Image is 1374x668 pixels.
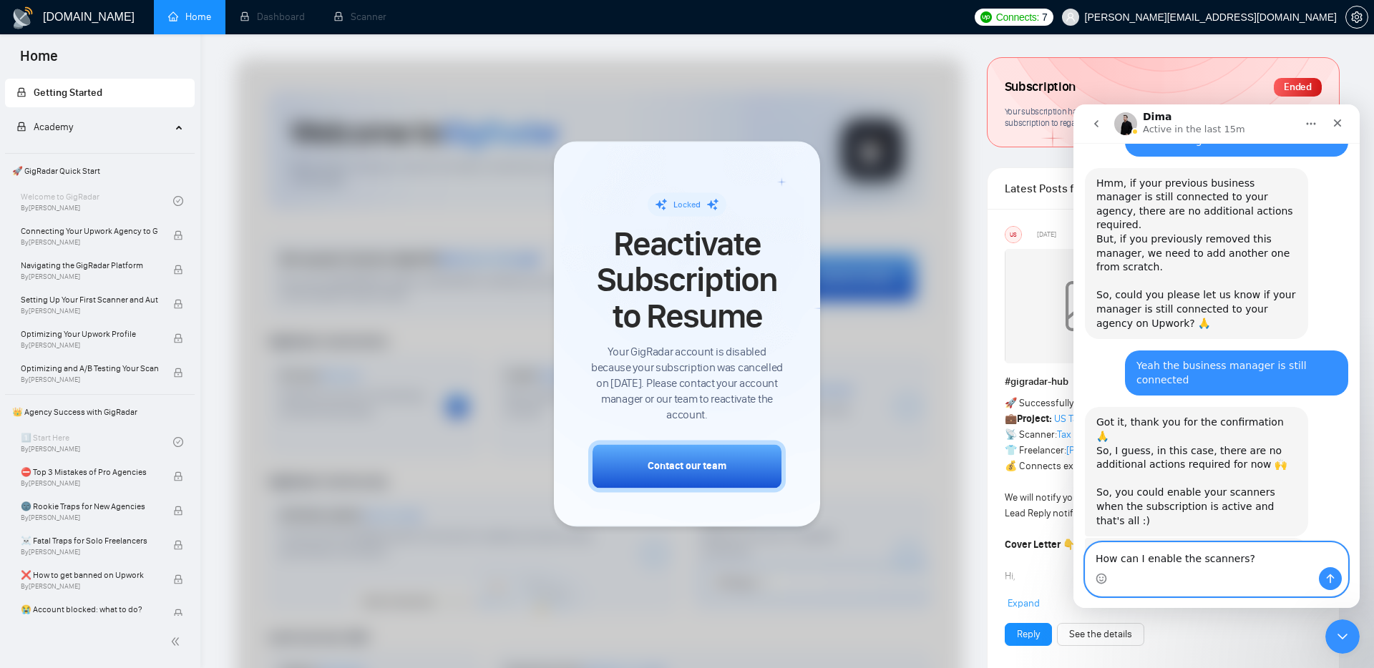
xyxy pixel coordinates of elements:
[173,299,183,309] span: lock
[21,514,158,522] span: By [PERSON_NAME]
[22,468,34,480] button: Emoji picker
[1345,6,1368,29] button: setting
[1057,623,1144,646] button: See the details
[588,345,786,423] span: Your GigRadar account is disabled because your subscription was cancelled on [DATE]. Please conta...
[21,272,158,281] span: By [PERSON_NAME]
[1017,627,1040,642] a: Reply
[173,471,183,481] span: lock
[11,433,235,493] div: Do you have any other questions about the response you received, or do you need assistance with a...
[1005,106,1285,129] span: Your subscription has ended, and features are no longer available. You can renew subscription to ...
[245,463,268,486] button: Send a message…
[1005,180,1109,197] span: Latest Posts from the GigRadar Community
[21,375,158,384] span: By [PERSON_NAME]
[16,121,73,133] span: Academy
[21,307,158,315] span: By [PERSON_NAME]
[21,224,158,238] span: Connecting Your Upwork Agency to GigRadar
[1008,597,1040,609] span: Expand
[5,79,195,107] li: Getting Started
[173,609,183,619] span: lock
[21,341,158,350] span: By [PERSON_NAME]
[21,534,158,548] span: ☠️ Fatal Traps for Solo Freelancers
[21,499,158,514] span: 🌚 Rookie Traps for New Agencies
[996,9,1039,25] span: Connects:
[1057,428,1071,441] a: Tax
[1005,623,1052,646] button: Reply
[1005,227,1021,242] div: US
[9,46,69,76] span: Home
[1346,11,1368,23] span: setting
[1069,627,1132,642] a: See the details
[21,548,158,556] span: By [PERSON_NAME]
[11,433,275,524] div: Dima says…
[173,368,183,378] span: lock
[173,574,183,584] span: lock
[6,157,193,185] span: 🚀 GigRadar Quick Start
[21,258,158,272] span: Navigating the GigRadar Platform
[173,506,183,516] span: lock
[1073,104,1360,608] iframe: Intercom live chat
[1042,9,1048,25] span: 7
[16,87,26,97] span: lock
[173,333,183,343] span: lock
[1005,374,1322,390] h1: # gigradar-hub
[173,230,183,240] span: lock
[1274,78,1322,97] div: Ended
[648,459,726,474] div: Contact our team
[588,226,786,334] span: Reactivate Subscription to Resume
[1017,413,1052,425] strong: Project:
[1345,11,1368,23] a: setting
[173,265,183,275] span: lock
[6,398,193,426] span: 👑 Agency Success with GigRadar
[1054,413,1249,425] a: US Tax Return Preparer using Drake Software
[588,441,786,493] button: Contact our team
[173,437,183,447] span: check-circle
[21,582,158,591] span: By [PERSON_NAME]
[170,634,185,649] span: double-left
[21,479,158,488] span: By [PERSON_NAME]
[1066,12,1076,22] span: user
[21,465,158,479] span: ⛔ Top 3 Mistakes of Pro Agencies
[11,6,34,29] img: logo
[21,568,158,582] span: ❌ How to get banned on Upwork
[1325,619,1360,654] iframe: Intercom live chat
[173,196,183,206] span: check-circle
[1005,75,1076,99] span: Subscription
[980,11,992,23] img: upwork-logo.png
[1005,249,1176,363] img: weqQh+iSagEgQAAAABJRU5ErkJggg==
[1005,539,1075,551] strong: Cover Letter 👇
[673,200,701,210] span: Locked
[21,327,158,341] span: Optimizing Your Upwork Profile
[168,11,211,23] a: homeHome
[21,293,158,307] span: Setting Up Your First Scanner and Auto-Bidder
[21,602,158,617] span: 😭 Account blocked: what to do?
[21,361,158,375] span: Optimizing and A/B Testing Your Scanner for Better Results
[1037,228,1056,241] span: [DATE]
[1066,444,1136,456] a: [PERSON_NAME]
[34,87,102,99] span: Getting Started
[21,238,158,247] span: By [PERSON_NAME]
[16,122,26,132] span: lock
[12,438,274,463] textarea: Message…
[173,540,183,550] span: lock
[34,121,73,133] span: Academy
